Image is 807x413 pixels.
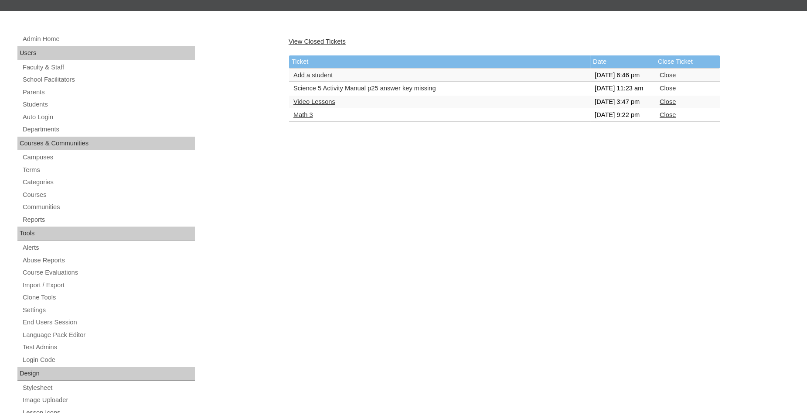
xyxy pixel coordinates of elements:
[22,202,195,213] a: Communities
[660,98,676,105] a: Close
[17,46,195,60] div: Users
[22,395,195,406] a: Image Uploader
[22,305,195,316] a: Settings
[289,55,590,69] td: Ticket
[590,109,655,122] td: [DATE] 9:22 pm
[590,55,655,69] td: Date
[22,34,195,45] a: Admin Home
[22,214,195,225] a: Reports
[590,69,655,82] td: [DATE] 6:46 pm
[17,137,195,151] div: Courses & Communities
[17,227,195,241] div: Tools
[22,87,195,98] a: Parents
[293,98,335,105] a: Video Lessons
[655,55,720,69] td: Close Ticket
[590,82,655,95] td: [DATE] 11:23 am
[22,317,195,328] a: End Users Session
[660,72,676,79] a: Close
[590,96,655,109] td: [DATE] 3:47 pm
[293,72,333,79] a: Add a student
[22,99,195,110] a: Students
[22,189,195,200] a: Courses
[22,177,195,188] a: Categories
[22,165,195,176] a: Terms
[293,111,313,118] a: Math 3
[293,85,436,92] a: Science 5 Activity Manual p25 answer key missing
[22,354,195,365] a: Login Code
[22,255,195,266] a: Abuse Reports
[22,330,195,341] a: Language Pack Editor
[22,62,195,73] a: Faculty & Staff
[22,112,195,123] a: Auto Login
[22,280,195,291] a: Import / Export
[660,111,676,118] a: Close
[22,242,195,253] a: Alerts
[22,74,195,85] a: School Facilitators
[22,267,195,278] a: Course Evaluations
[22,342,195,353] a: Test Admins
[289,38,346,45] a: View Closed Tickets
[660,85,676,92] a: Close
[17,367,195,381] div: Design
[22,152,195,163] a: Campuses
[22,292,195,303] a: Clone Tools
[22,124,195,135] a: Departments
[22,382,195,393] a: Stylesheet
